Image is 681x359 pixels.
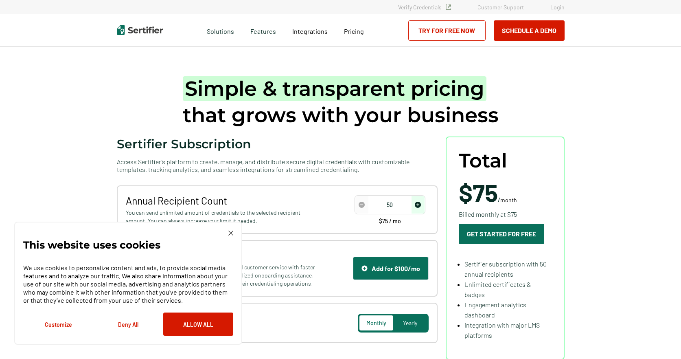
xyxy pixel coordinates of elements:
[207,25,234,35] span: Solutions
[408,20,486,41] a: Try for Free Now
[464,280,531,298] span: Unlimited certificates & badges
[163,313,233,336] button: Allow All
[117,137,251,152] span: Sertifier Subscription
[459,180,517,205] span: /
[464,301,526,319] span: Engagement analytics dashboard
[459,224,544,244] button: Get Started For Free
[117,158,438,173] span: Access Sertifier’s platform to create, manage, and distribute secure digital credentials with cus...
[459,178,498,207] span: $75
[292,25,328,35] a: Integrations
[117,25,163,35] img: Sertifier | Digital Credentialing Platform
[464,321,540,339] span: Integration with major LMS platforms
[361,264,420,272] div: Add for $100/mo
[494,20,565,41] button: Schedule a Demo
[550,4,565,11] a: Login
[353,257,429,280] button: Support IconAdd for $100/mo
[464,260,547,278] span: Sertifier subscription with 50 annual recipients
[250,25,276,35] span: Features
[398,4,451,11] a: Verify Credentials
[228,231,233,236] img: Cookie Popup Close
[23,313,93,336] button: Customize
[344,27,364,35] span: Pricing
[379,218,401,224] span: $75 / mo
[23,241,160,249] p: This website uses cookies
[23,264,233,304] p: We use cookies to personalize content and ads, to provide social media features and to analyze ou...
[359,202,365,208] img: Decrease Icon
[500,196,517,203] span: month
[292,27,328,35] span: Integrations
[459,150,507,172] span: Total
[183,76,486,101] span: Simple & transparent pricing
[183,75,499,128] h1: that grows with your business
[459,209,517,219] span: Billed monthly at $75
[126,194,318,207] span: Annual Recipient Count
[403,319,417,326] span: Yearly
[366,319,386,326] span: Monthly
[361,265,368,271] img: Support Icon
[446,4,451,10] img: Verified
[477,4,524,11] a: Customer Support
[415,202,421,208] img: Increase Icon
[640,320,681,359] iframe: Chat Widget
[412,196,425,214] span: increase number
[344,25,364,35] a: Pricing
[93,313,163,336] button: Deny All
[355,196,368,214] span: decrease number
[126,209,318,225] span: You can send unlimited amount of credentials to the selected recipient amount. You can always inc...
